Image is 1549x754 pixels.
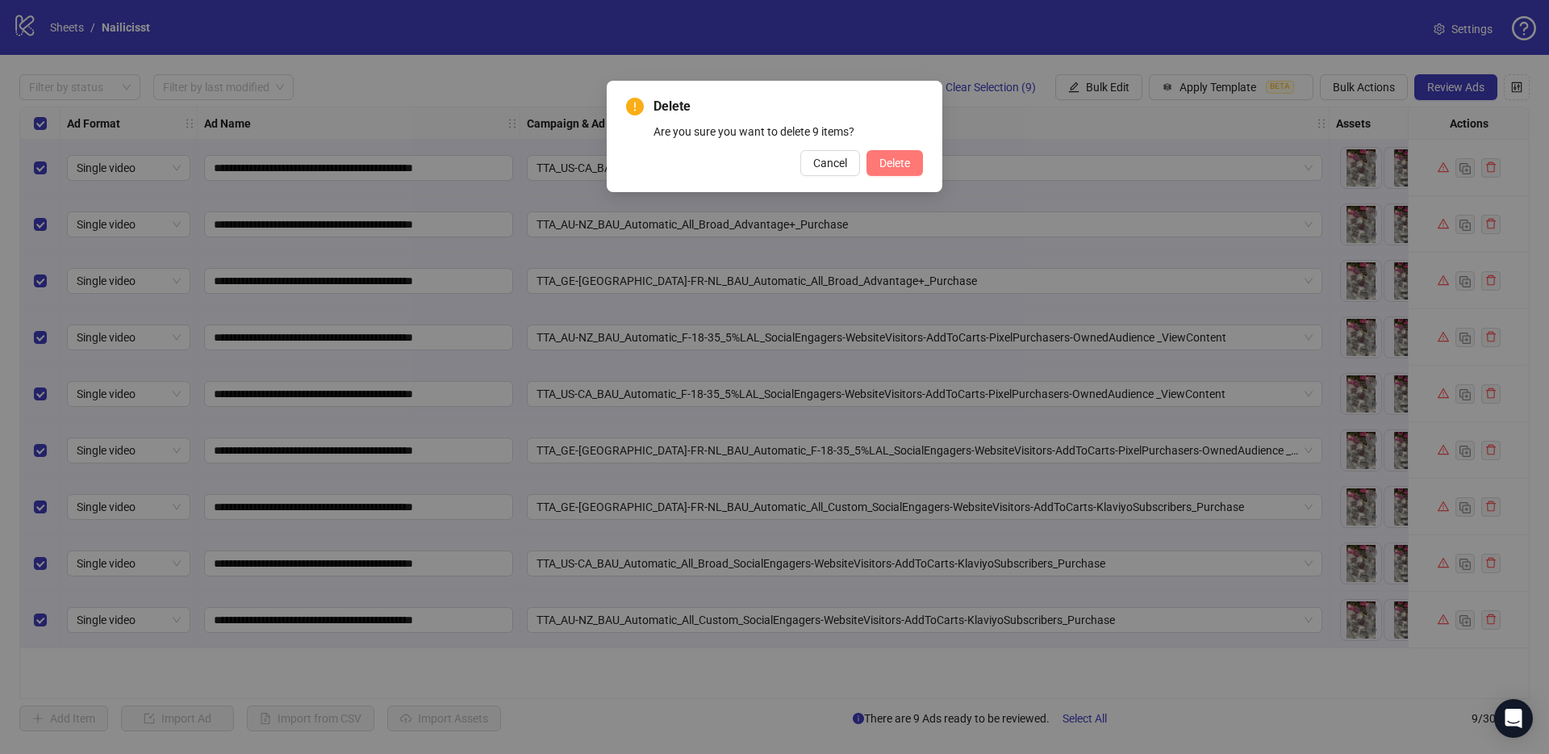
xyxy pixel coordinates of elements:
[1494,699,1533,738] div: Open Intercom Messenger
[879,157,910,170] span: Delete
[653,123,923,140] div: Are you sure you want to delete 9 items?
[800,150,860,176] button: Cancel
[626,98,644,115] span: exclamation-circle
[653,97,923,116] span: Delete
[866,150,923,176] button: Delete
[813,157,847,170] span: Cancel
